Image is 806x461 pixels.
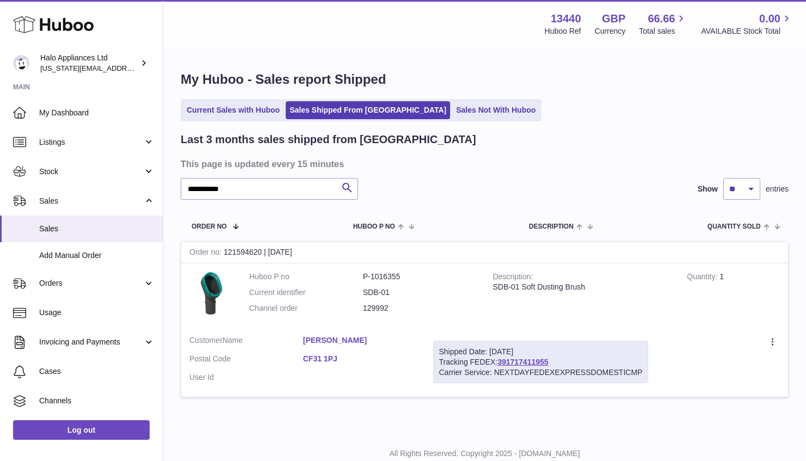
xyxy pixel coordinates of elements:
span: Total sales [639,26,687,36]
a: Sales Shipped From [GEOGRAPHIC_DATA] [286,101,450,119]
span: 66.66 [648,11,675,26]
dt: Name [189,335,303,348]
span: Sales [39,196,143,206]
a: Current Sales with Huboo [183,101,284,119]
a: 391717411955 [497,358,548,366]
span: Usage [39,308,155,318]
dd: 129992 [363,303,477,314]
h2: Last 3 months sales shipped from [GEOGRAPHIC_DATA] [181,132,476,147]
dt: User Id [189,372,303,383]
span: [US_STATE][EMAIL_ADDRESS][PERSON_NAME][DOMAIN_NAME] [40,64,258,72]
span: Listings [39,137,143,147]
span: entries [766,184,789,194]
span: Quantity Sold [707,223,761,230]
img: SDB-01.png [189,272,233,315]
label: Show [698,184,718,194]
dt: Channel order [249,303,363,314]
h1: My Huboo - Sales report Shipped [181,71,789,88]
a: CF31 1PJ [303,354,417,364]
div: Tracking FEDEX: [433,341,649,384]
div: Shipped Date: [DATE] [439,347,643,357]
div: Huboo Ref [545,26,581,36]
strong: Quantity [687,272,719,284]
dd: SDB-01 [363,287,477,298]
strong: GBP [602,11,625,26]
a: 66.66 Total sales [639,11,687,36]
div: Currency [595,26,626,36]
span: Cases [39,366,155,377]
h3: This page is updated every 15 minutes [181,158,786,170]
div: SDB-01 Soft Dusting Brush [493,282,671,292]
span: Channels [39,396,155,406]
div: Carrier Service: NEXTDAYFEDEXEXPRESSDOMESTICMP [439,367,643,378]
strong: 13440 [551,11,581,26]
span: Stock [39,167,143,177]
div: Halo Appliances Ltd [40,53,138,73]
dt: Huboo P no [249,272,363,282]
span: Description [529,223,574,230]
span: My Dashboard [39,108,155,118]
strong: Description [493,272,533,284]
div: 121594620 | [DATE] [181,242,788,263]
span: Order No [192,223,227,230]
span: Customer [189,336,223,345]
a: Log out [13,420,150,440]
strong: Order no [189,248,224,259]
span: Add Manual Order [39,250,155,261]
span: AVAILABLE Stock Total [701,26,793,36]
span: Orders [39,278,143,288]
span: 0.00 [759,11,780,26]
img: georgia.hennessy@haloappliances.com [13,55,29,71]
dd: P-1016355 [363,272,477,282]
dt: Postal Code [189,354,303,367]
span: Invoicing and Payments [39,337,143,347]
a: Sales Not With Huboo [452,101,539,119]
a: 0.00 AVAILABLE Stock Total [701,11,793,36]
a: [PERSON_NAME] [303,335,417,346]
td: 1 [679,263,788,327]
span: Huboo P no [353,223,395,230]
p: All Rights Reserved. Copyright 2025 - [DOMAIN_NAME] [172,448,797,459]
dt: Current identifier [249,287,363,298]
span: Sales [39,224,155,234]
